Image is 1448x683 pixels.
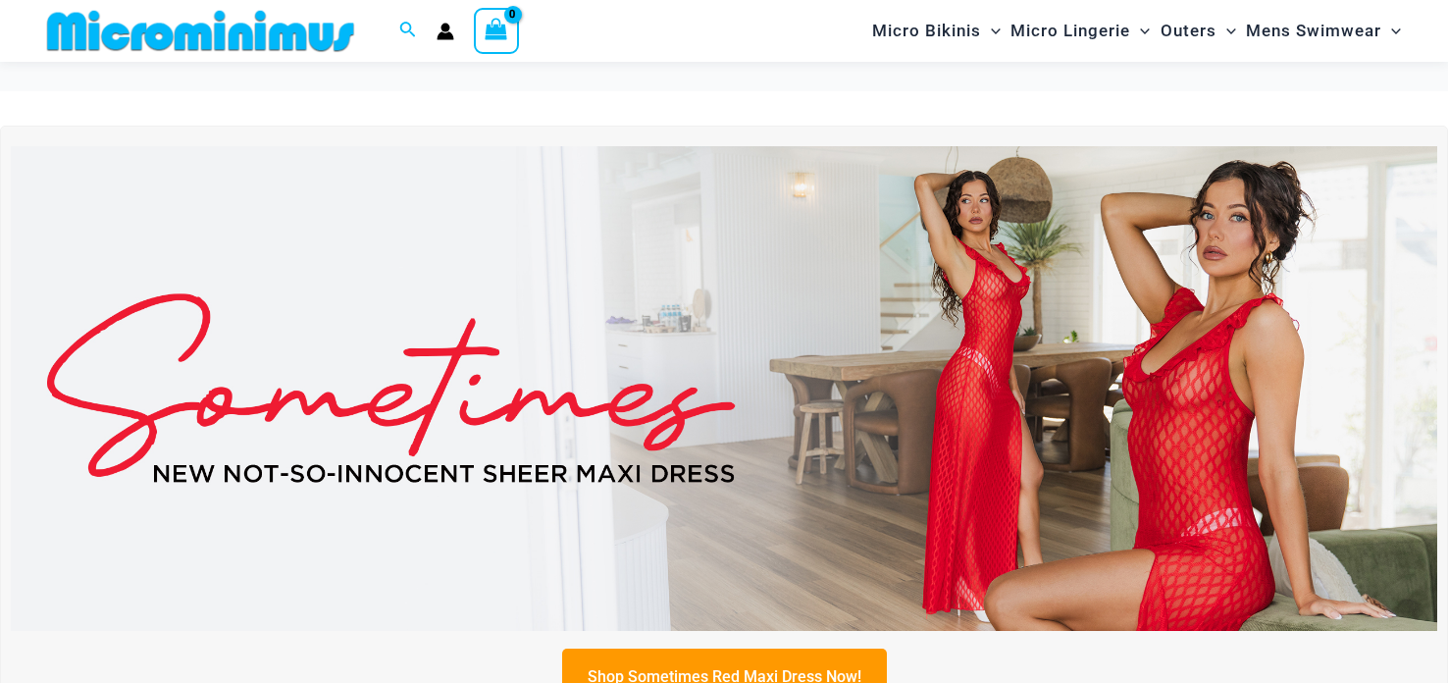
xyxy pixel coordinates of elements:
[1006,6,1155,56] a: Micro LingerieMenu ToggleMenu Toggle
[1156,6,1241,56] a: OutersMenu ToggleMenu Toggle
[399,19,417,43] a: Search icon link
[11,146,1437,631] img: Sometimes Red Maxi Dress
[1010,6,1130,56] span: Micro Lingerie
[1241,6,1406,56] a: Mens SwimwearMenu ToggleMenu Toggle
[39,9,362,53] img: MM SHOP LOGO FLAT
[864,3,1409,59] nav: Site Navigation
[867,6,1006,56] a: Micro BikinisMenu ToggleMenu Toggle
[474,8,519,53] a: View Shopping Cart, empty
[872,6,981,56] span: Micro Bikinis
[437,23,454,40] a: Account icon link
[1161,6,1216,56] span: Outers
[1381,6,1401,56] span: Menu Toggle
[1246,6,1381,56] span: Mens Swimwear
[1216,6,1236,56] span: Menu Toggle
[1130,6,1150,56] span: Menu Toggle
[981,6,1001,56] span: Menu Toggle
